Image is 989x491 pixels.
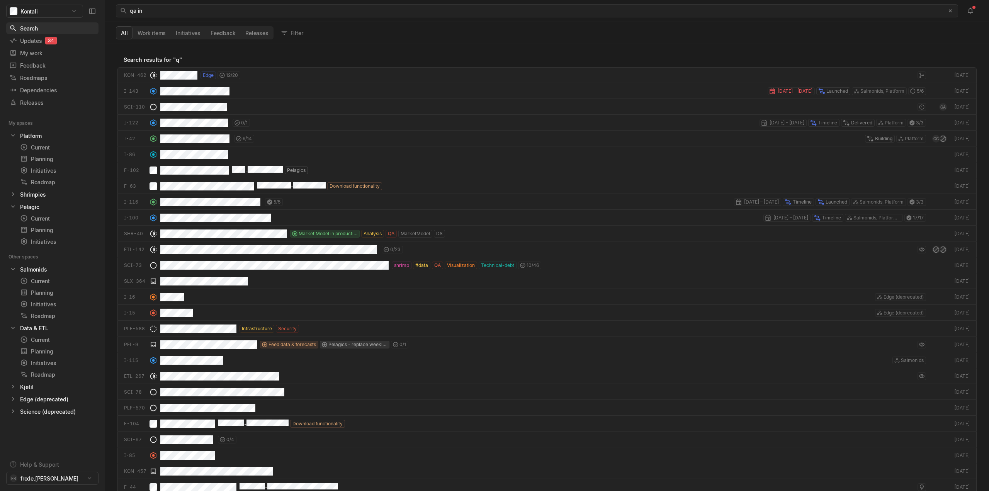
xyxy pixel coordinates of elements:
span: Pelagics - replace weekly report [328,341,387,348]
a: F-102-Pelagics[DATE] [117,162,977,178]
div: Planning [20,289,95,297]
a: Roadmap [17,177,99,187]
a: Salmonids [6,264,99,275]
div: [DATE] – [DATE] [768,87,815,95]
div: [DATE] [953,278,970,285]
a: Roadmap [17,310,99,321]
div: Science (deprecated) [20,408,76,416]
span: Delivered [851,119,872,126]
button: Initiatives [171,27,206,39]
span: FR [11,474,15,482]
span: shrimp [394,262,409,269]
div: SCI-97 [124,436,146,443]
div: [DATE] [953,468,970,475]
a: Search [6,22,99,34]
div: [DATE] [953,294,970,301]
div: My spaces [8,119,42,127]
div: I-100 [124,214,146,221]
span: 10 / 46 [527,262,539,269]
span: Timeline [818,119,837,126]
div: Dependencies [9,86,95,94]
button: Releases [240,27,273,39]
span: Salmonids, Platform, Data & ETL [853,214,901,221]
div: [DATE] [953,357,970,364]
div: 3 / 3 [907,119,926,127]
a: Pelagic [6,201,99,212]
span: Salmonids, Platform [860,199,904,206]
a: I-85[DATE] [117,447,977,463]
div: Roadmap [20,370,95,379]
div: grid [105,44,989,491]
a: Shrimpies [6,189,99,200]
span: 6 / 14 [243,135,252,142]
div: [DATE] [953,135,970,142]
div: [DATE] [953,183,970,190]
div: [DATE] [953,436,970,443]
a: I-115Salmonids[DATE] [117,352,977,368]
span: MarketModel [401,230,430,237]
a: PEL-9Feed data & forecastsPelagics - replace weekly report0/1[DATE] [117,336,977,352]
a: Current [17,334,99,345]
span: Building [875,135,892,142]
button: Work items [133,27,171,39]
span: 5 / 5 [274,199,280,206]
a: Feedback [6,59,99,71]
a: Roadmaps [6,72,99,83]
span: Launched [826,199,847,206]
div: PLF-570 [124,404,146,411]
span: qa in [130,7,142,14]
div: Current [20,214,95,223]
div: Other spaces [8,253,48,261]
div: [DATE] [953,214,970,221]
span: frode.[PERSON_NAME] [20,474,78,483]
span: Download functionality [292,420,343,427]
div: Pelagic [20,203,39,211]
span: Platform [905,135,924,142]
div: [DATE] [953,119,970,126]
a: Science (deprecated) [6,406,99,417]
div: Edge (deprecated) [20,395,68,403]
a: Planning [17,224,99,235]
a: My work [6,47,99,59]
a: Initiatives [17,165,99,176]
div: [DATE] [953,88,970,95]
div: I-86 [124,151,146,158]
span: 0 / 1 [241,119,248,126]
div: F-104 [124,420,146,427]
a: KON-457[DATE] [117,463,977,479]
div: F-44 [124,484,146,491]
div: Current [20,336,95,344]
a: SCI-78[DATE] [117,384,977,400]
a: Data & ETL [6,323,99,333]
div: My work [9,49,95,57]
span: Platform [885,119,904,126]
div: [DATE] [953,246,970,253]
span: Timeline [822,214,841,221]
span: Security [278,325,297,332]
div: PLF-588 [124,325,146,332]
span: - [244,421,246,427]
span: QA [434,262,441,269]
a: Kjetil [6,381,99,392]
a: Roadmap [17,369,99,380]
div: KON-462 [124,72,146,79]
span: Analysis [364,230,382,237]
div: KON-457 [124,468,146,475]
button: Filter [277,27,308,39]
div: Updates [9,37,95,45]
div: Initiatives [20,300,95,308]
div: I-16 [124,294,146,301]
span: - [265,484,267,491]
div: [DATE] [953,404,970,411]
a: F-104-Download functionality[DATE] [117,416,977,432]
a: ETL-1420/23[DATE] [117,241,977,257]
a: I-1220/1[DATE] – [DATE]TimelineDeliveredPlatform3/3[DATE] [117,115,977,131]
a: SHR-40Market Model in production and on EdgeAnalysisQAMarketModelDS[DATE] [117,226,977,241]
a: Initiatives [17,357,99,368]
div: [DATE] [953,72,970,79]
span: DS [436,230,443,237]
span: OG [933,135,939,143]
a: I-100[DATE] – [DATE]TimelineSalmonids, Platform, Data & ETL17/17[DATE] [117,210,977,226]
div: Planning [20,155,95,163]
